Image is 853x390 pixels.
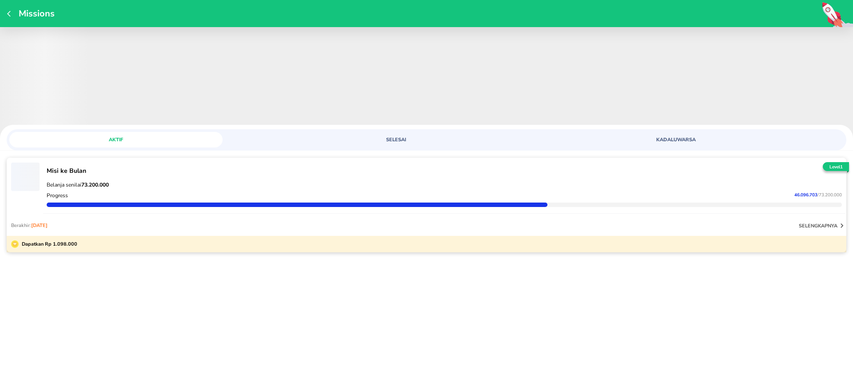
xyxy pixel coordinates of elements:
[817,192,842,198] span: / 73.200.000
[569,132,844,147] a: KADALUWARSA
[9,132,284,147] a: AKTIF
[821,164,851,171] p: Level 1
[574,136,777,143] span: KADALUWARSA
[11,162,40,191] button: ‌
[7,129,846,147] div: loyalty mission tabs
[47,192,68,199] p: Progress
[15,136,217,143] span: AKTIF
[289,132,564,147] a: SELESAI
[295,136,497,143] span: SELESAI
[799,221,846,230] button: selengkapnya
[81,181,109,188] strong: 73.200.000
[47,181,109,188] span: Belanja senilai
[11,222,48,229] p: Berakhir:
[794,192,817,198] span: 46.096.703
[31,222,48,229] span: [DATE]
[47,167,842,175] p: Misi ke Bulan
[799,223,837,229] p: selengkapnya
[11,163,40,191] span: ‌
[19,240,77,248] p: Dapatkan Rp 1.098.000
[14,8,55,20] p: Missions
